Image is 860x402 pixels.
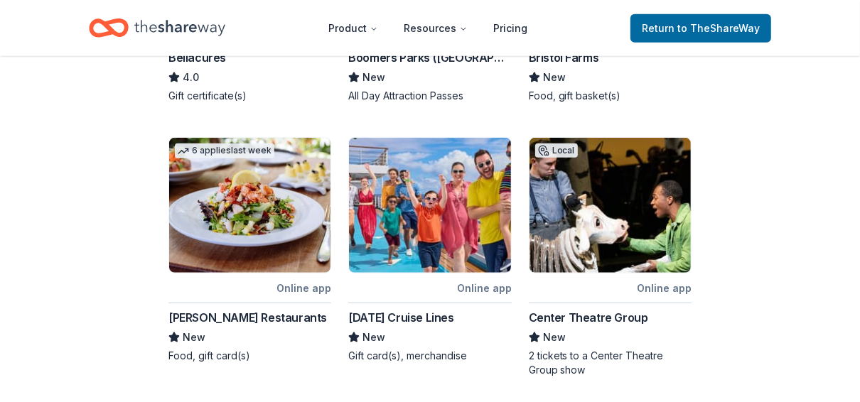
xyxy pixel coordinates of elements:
nav: Main [317,11,539,45]
div: Online app [637,279,692,297]
div: 6 applies last week [175,143,274,158]
div: Food, gift card(s) [168,349,331,363]
a: Image for Cameron Mitchell Restaurants6 applieslast weekOnline app[PERSON_NAME] RestaurantsNewFoo... [168,137,331,363]
div: All Day Attraction Passes [348,89,511,103]
span: New [183,329,205,346]
div: Local [535,143,578,158]
span: New [362,329,385,346]
button: Product [317,14,389,43]
div: 2 tickets to a Center Theatre Group show [529,349,692,377]
div: Bristol Farms [529,49,599,66]
div: [DATE] Cruise Lines [348,309,453,326]
img: Image for Cameron Mitchell Restaurants [169,138,330,273]
a: Returnto TheShareWay [630,14,771,43]
span: New [543,69,566,86]
div: Online app [276,279,331,297]
div: [PERSON_NAME] Restaurants [168,309,327,326]
span: New [543,329,566,346]
span: Return [642,20,760,37]
a: Pricing [482,14,539,43]
div: Online app [457,279,512,297]
img: Image for Carnival Cruise Lines [349,138,510,273]
div: Bellacures [168,49,226,66]
div: Boomers Parks ([GEOGRAPHIC_DATA]) [348,49,511,66]
a: Image for Center Theatre GroupLocalOnline appCenter Theatre GroupNew2 tickets to a Center Theatre... [529,137,692,377]
a: Image for Carnival Cruise LinesOnline app[DATE] Cruise LinesNewGift card(s), merchandise [348,137,511,363]
span: 4.0 [183,69,199,86]
div: Gift card(s), merchandise [348,349,511,363]
button: Resources [392,14,479,43]
div: Food, gift basket(s) [529,89,692,103]
span: New [362,69,385,86]
img: Image for Center Theatre Group [530,138,691,273]
div: Center Theatre Group [529,309,648,326]
div: Gift certificate(s) [168,89,331,103]
a: Home [89,11,225,45]
span: to TheShareWay [677,22,760,34]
